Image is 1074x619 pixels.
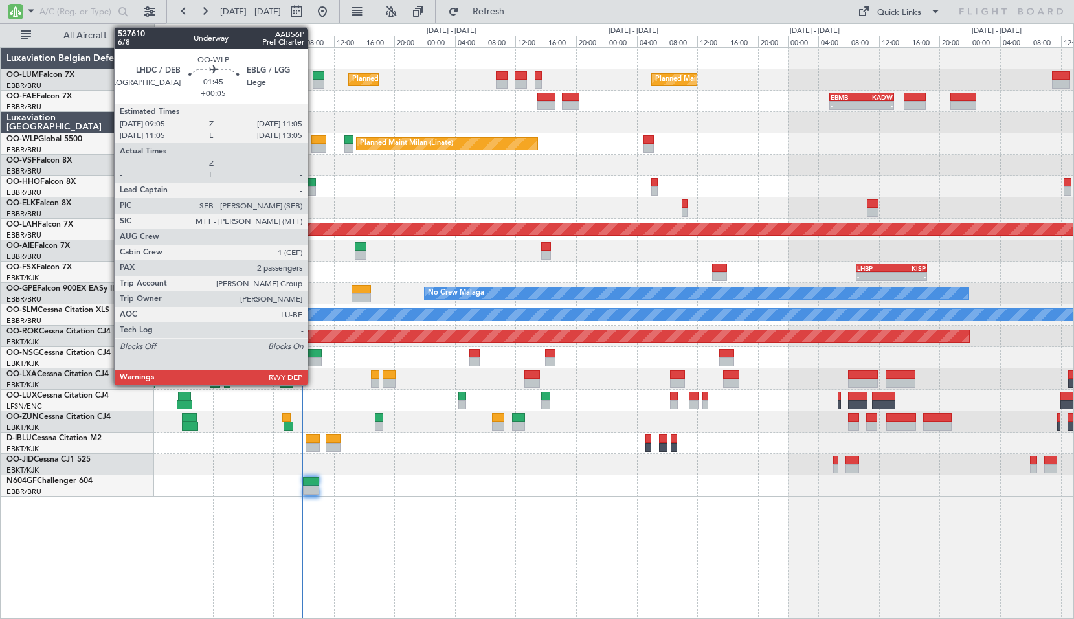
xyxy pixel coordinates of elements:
span: All Aircraft [34,31,137,40]
div: [DATE] - [DATE] [972,26,1022,37]
div: 20:00 [213,36,243,47]
div: 16:00 [728,36,758,47]
div: 20:00 [576,36,607,47]
div: 08:00 [304,36,334,47]
div: 20:00 [394,36,425,47]
a: N604GFChallenger 604 [6,477,93,485]
span: OO-GPE [6,285,37,293]
span: OO-LUX [6,392,37,400]
div: 04:00 [637,36,667,47]
div: 08:00 [849,36,879,47]
div: 08:00 [1031,36,1061,47]
div: EBMB [831,93,862,101]
a: OO-SLMCessna Citation XLS [6,306,109,314]
a: EBBR/BRU [6,81,41,91]
span: Refresh [462,7,516,16]
div: [DATE] - [DATE] [245,26,295,37]
span: OO-ELK [6,199,36,207]
input: A/C (Reg. or Type) [39,2,114,21]
button: Quick Links [851,1,947,22]
div: 16:00 [364,36,394,47]
a: OO-LUXCessna Citation CJ4 [6,392,109,400]
a: EBKT/KJK [6,337,39,347]
div: - [831,102,862,109]
a: D-IBLUCessna Citation M2 [6,434,102,442]
span: OO-WLP [6,135,38,143]
a: OO-LXACessna Citation CJ4 [6,370,109,378]
div: 00:00 [970,36,1000,47]
div: 12:00 [515,36,546,47]
div: [DATE] - [DATE] [609,26,658,37]
a: OO-WLPGlobal 5500 [6,135,82,143]
div: 12:00 [334,36,364,47]
span: OO-FSX [6,264,36,271]
a: OO-ELKFalcon 8X [6,199,71,207]
a: EBBR/BRU [6,295,41,304]
a: EBBR/BRU [6,487,41,497]
button: Refresh [442,1,520,22]
span: OO-FAE [6,93,36,100]
a: OO-VSFFalcon 8X [6,157,72,164]
div: 16:00 [910,36,940,47]
div: 12:00 [697,36,728,47]
div: 00:00 [243,36,273,47]
div: 12:00 [152,36,183,47]
a: OO-NSGCessna Citation CJ4 [6,349,111,357]
div: 12:00 [879,36,910,47]
span: OO-VSF [6,157,36,164]
a: EBBR/BRU [6,209,41,219]
div: 00:00 [425,36,455,47]
a: OO-FSXFalcon 7X [6,264,72,271]
a: EBBR/BRU [6,166,41,176]
div: Planned Maint [GEOGRAPHIC_DATA] ([GEOGRAPHIC_DATA] National) [352,70,587,89]
button: All Aircraft [14,25,140,46]
a: EBKT/KJK [6,380,39,390]
span: [DATE] - [DATE] [220,6,281,17]
a: EBKT/KJK [6,466,39,475]
div: LHBP [857,264,891,272]
div: 00:00 [607,36,637,47]
div: 04:00 [1000,36,1031,47]
a: OO-HHOFalcon 8X [6,178,76,186]
span: OO-HHO [6,178,40,186]
span: OO-JID [6,456,34,464]
div: 20:00 [939,36,970,47]
div: - [862,102,893,109]
span: OO-ZUN [6,413,39,421]
span: OO-ROK [6,328,39,335]
a: EBBR/BRU [6,145,41,155]
div: 08:00 [667,36,697,47]
div: 04:00 [273,36,304,47]
span: OO-LXA [6,370,37,378]
div: No Crew Malaga [428,284,484,303]
span: OO-LAH [6,221,38,229]
div: [DATE] - [DATE] [427,26,476,37]
div: [DATE] - [DATE] [790,26,840,37]
a: EBBR/BRU [6,188,41,197]
a: OO-LAHFalcon 7X [6,221,73,229]
span: OO-AIE [6,242,34,250]
a: OO-FAEFalcon 7X [6,93,72,100]
div: [DATE] - [DATE] [157,26,207,37]
span: OO-LUM [6,71,39,79]
a: OO-JIDCessna CJ1 525 [6,456,91,464]
div: Planned Maint [GEOGRAPHIC_DATA] ([GEOGRAPHIC_DATA] National) [655,70,889,89]
div: 20:00 [758,36,789,47]
a: EBBR/BRU [6,316,41,326]
span: N604GF [6,477,37,485]
div: 16:00 [183,36,213,47]
div: KISP [891,264,926,272]
a: EBKT/KJK [6,359,39,368]
div: Planned Maint Milan (Linate) [360,134,453,153]
a: EBBR/BRU [6,102,41,112]
span: OO-NSG [6,349,39,357]
span: D-IBLU [6,434,32,442]
a: OO-AIEFalcon 7X [6,242,70,250]
div: KADW [862,93,893,101]
div: 16:00 [546,36,576,47]
div: 00:00 [788,36,818,47]
div: Quick Links [877,6,921,19]
a: EBBR/BRU [6,231,41,240]
a: LFSN/ENC [6,401,42,411]
div: 04:00 [455,36,486,47]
